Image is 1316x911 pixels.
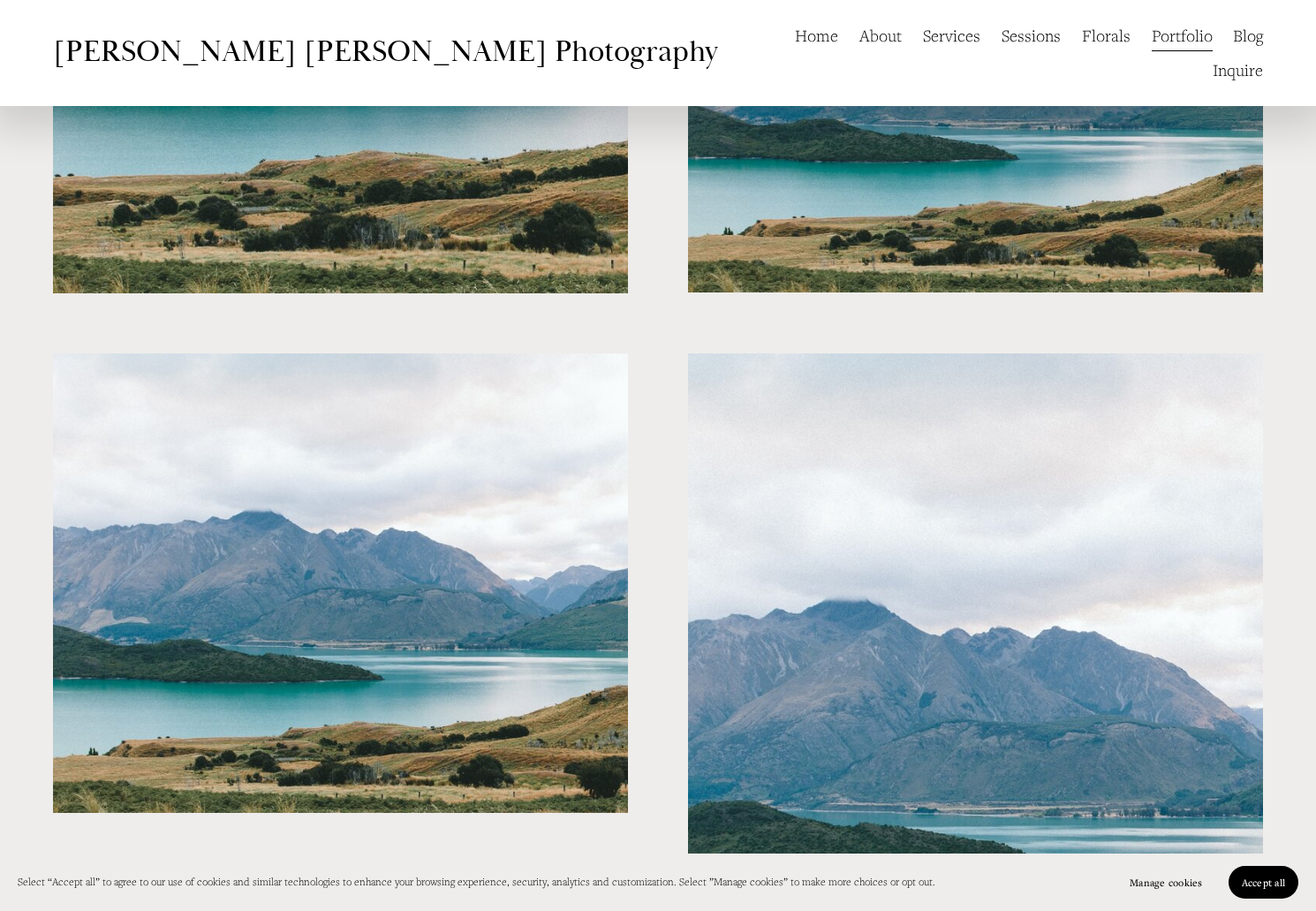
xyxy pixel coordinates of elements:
span: Accept all [1242,876,1285,889]
button: Accept all [1229,866,1298,899]
a: Florals [1082,19,1131,53]
p: Select “Accept all” to agree to our use of cookies and similar technologies to enhance your brows... [18,872,935,892]
a: About [859,19,902,53]
a: Portfolio [1152,19,1213,53]
a: Home [795,19,838,53]
a: [PERSON_NAME] [PERSON_NAME] Photography [53,34,718,71]
a: Blog [1233,19,1263,53]
a: Sessions [1002,19,1061,53]
span: Manage cookies [1130,876,1202,889]
img: 20140301_Trade-151_0124-copy.jpg [53,353,628,814]
button: Manage cookies [1116,866,1215,899]
a: Inquire [1213,53,1263,87]
a: Services [923,19,980,53]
